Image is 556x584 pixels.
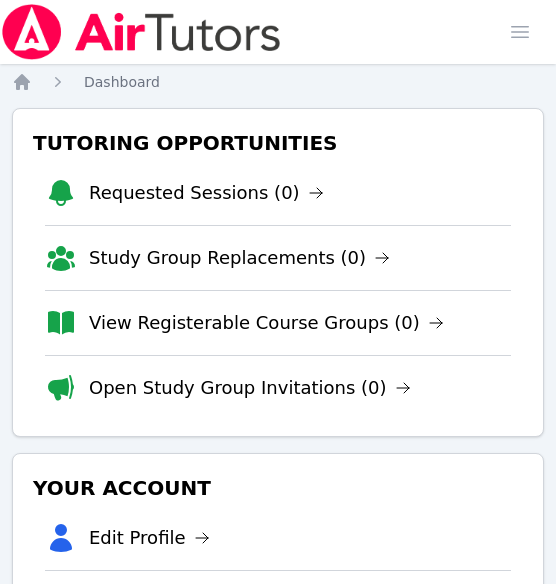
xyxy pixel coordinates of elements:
[12,72,544,92] nav: Breadcrumb
[89,374,411,402] a: Open Study Group Invitations (0)
[84,74,160,90] span: Dashboard
[29,470,527,506] h3: Your Account
[84,72,160,92] a: Dashboard
[29,125,527,161] h3: Tutoring Opportunities
[89,244,390,272] a: Study Group Replacements (0)
[89,524,210,552] a: Edit Profile
[89,309,444,337] a: View Registerable Course Groups (0)
[89,179,324,207] a: Requested Sessions (0)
